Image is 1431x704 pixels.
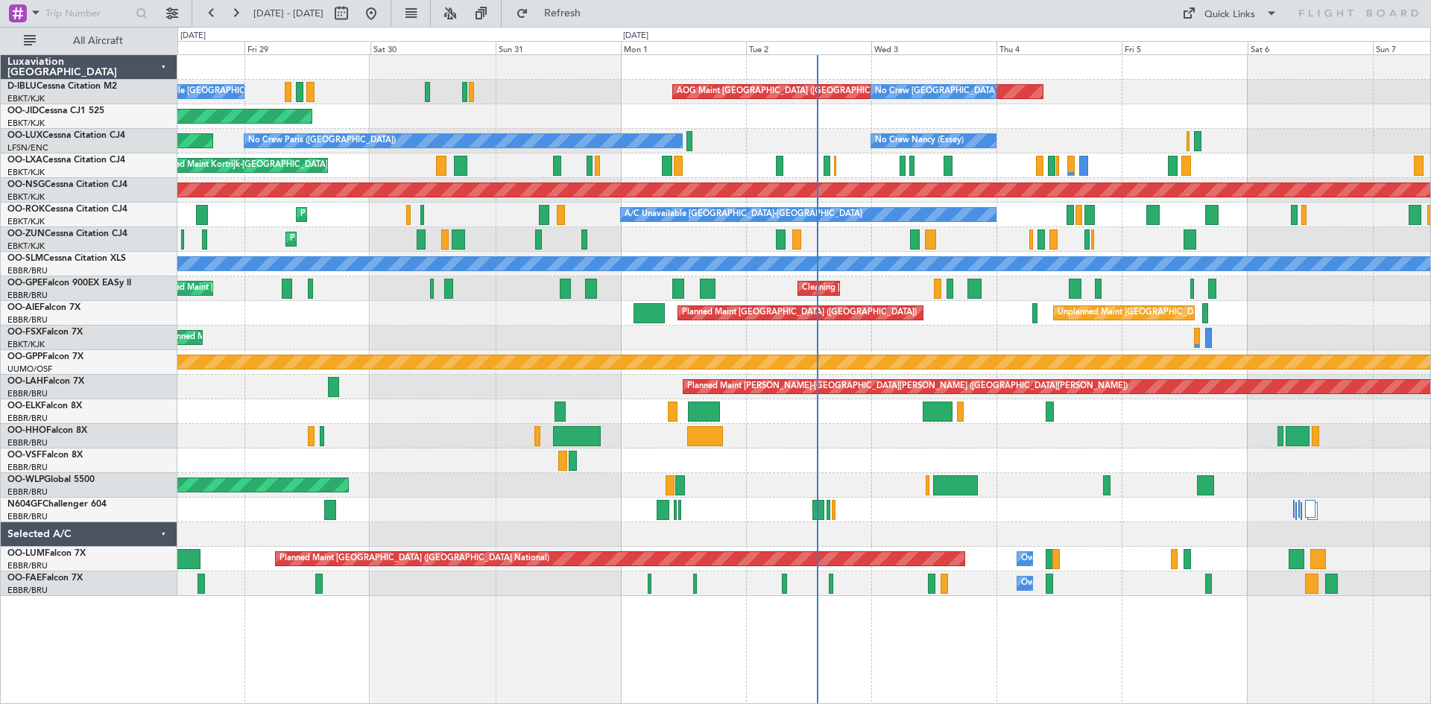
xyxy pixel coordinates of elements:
div: Owner Melsbroek Air Base [1021,548,1122,570]
a: EBKT/KJK [7,167,45,178]
div: Sat 6 [1248,41,1373,54]
a: OO-LXACessna Citation CJ4 [7,156,125,165]
div: A/C Unavailable [GEOGRAPHIC_DATA]-[GEOGRAPHIC_DATA] [123,80,361,103]
button: Quick Links [1175,1,1285,25]
div: Planned Maint [GEOGRAPHIC_DATA] ([GEOGRAPHIC_DATA] National) [279,548,549,570]
span: OO-LUX [7,131,42,140]
div: A/C Unavailable [GEOGRAPHIC_DATA]-[GEOGRAPHIC_DATA] [625,203,862,226]
div: Planned Maint [PERSON_NAME]-[GEOGRAPHIC_DATA][PERSON_NAME] ([GEOGRAPHIC_DATA][PERSON_NAME]) [687,375,1128,398]
a: OO-LAHFalcon 7X [7,377,84,386]
a: EBBR/BRU [7,462,48,473]
a: EBBR/BRU [7,290,48,301]
div: [DATE] [180,30,206,42]
span: [DATE] - [DATE] [253,7,323,20]
a: OO-GPEFalcon 900EX EASy II [7,279,131,288]
span: OO-ROK [7,205,45,214]
a: OO-ELKFalcon 8X [7,402,82,410]
div: No Crew [GEOGRAPHIC_DATA] ([GEOGRAPHIC_DATA] National) [875,80,1125,103]
a: EBBR/BRU [7,265,48,276]
span: OO-FSX [7,328,42,337]
div: Quick Links [1204,7,1255,22]
div: [DATE] [623,30,648,42]
a: OO-HHOFalcon 8X [7,426,87,435]
a: EBBR/BRU [7,585,48,596]
div: Sat 30 [370,41,496,54]
span: OO-ZUN [7,229,45,238]
div: Unplanned Maint [GEOGRAPHIC_DATA] ([GEOGRAPHIC_DATA] National) [1058,302,1338,324]
span: OO-SLM [7,254,43,263]
a: OO-SLMCessna Citation XLS [7,254,126,263]
a: LFSN/ENC [7,142,48,153]
div: Thu 4 [996,41,1122,54]
div: Planned Maint Kortrijk-[GEOGRAPHIC_DATA] [154,154,328,177]
span: OO-GPP [7,352,42,361]
span: OO-JID [7,107,39,115]
span: OO-ELK [7,402,41,410]
div: AOG Maint [GEOGRAPHIC_DATA] ([GEOGRAPHIC_DATA] National) [677,80,935,103]
div: No Crew Nancy (Essey) [875,130,964,152]
a: EBBR/BRU [7,388,48,399]
div: Cleaning [GEOGRAPHIC_DATA] ([GEOGRAPHIC_DATA] National) [802,277,1051,299]
span: OO-HHO [7,426,46,435]
a: EBKT/KJK [7,216,45,227]
button: Refresh [509,1,598,25]
span: D-IBLU [7,82,37,91]
span: OO-WLP [7,475,44,484]
span: OO-VSF [7,451,42,460]
button: All Aircraft [16,29,162,53]
span: OO-NSG [7,180,45,189]
a: OO-VSFFalcon 8X [7,451,83,460]
span: OO-LAH [7,377,43,386]
a: OO-WLPGlobal 5500 [7,475,95,484]
span: OO-LXA [7,156,42,165]
span: All Aircraft [39,36,157,46]
a: OO-JIDCessna CJ1 525 [7,107,104,115]
a: N604GFChallenger 604 [7,500,107,509]
a: OO-ROKCessna Citation CJ4 [7,205,127,214]
a: EBKT/KJK [7,93,45,104]
div: Mon 1 [621,41,746,54]
a: OO-NSGCessna Citation CJ4 [7,180,127,189]
div: Fri 5 [1122,41,1247,54]
a: OO-ZUNCessna Citation CJ4 [7,229,127,238]
a: EBBR/BRU [7,560,48,571]
div: No Crew Paris ([GEOGRAPHIC_DATA]) [248,130,396,152]
div: Sun 31 [496,41,621,54]
span: N604GF [7,500,42,509]
a: EBKT/KJK [7,339,45,350]
span: OO-AIE [7,303,40,312]
div: Thu 28 [119,41,244,54]
a: OO-FAEFalcon 7X [7,574,83,583]
a: EBBR/BRU [7,413,48,424]
a: EBBR/BRU [7,437,48,448]
input: Trip Number [45,2,131,25]
span: Refresh [531,8,594,19]
div: Planned Maint [GEOGRAPHIC_DATA] ([GEOGRAPHIC_DATA]) [682,302,917,324]
span: OO-LUM [7,549,45,558]
a: OO-GPPFalcon 7X [7,352,83,361]
span: OO-GPE [7,279,42,288]
a: OO-AIEFalcon 7X [7,303,80,312]
div: Planned Maint Kortrijk-[GEOGRAPHIC_DATA] [290,228,464,250]
a: OO-FSXFalcon 7X [7,328,83,337]
a: OO-LUXCessna Citation CJ4 [7,131,125,140]
div: Tue 2 [746,41,871,54]
span: OO-FAE [7,574,42,583]
a: EBKT/KJK [7,191,45,203]
a: OO-LUMFalcon 7X [7,549,86,558]
a: EBBR/BRU [7,314,48,326]
a: EBKT/KJK [7,118,45,129]
div: Fri 29 [244,41,370,54]
div: Owner Melsbroek Air Base [1021,572,1122,594]
a: D-IBLUCessna Citation M2 [7,82,117,91]
div: Wed 3 [871,41,996,54]
a: UUMO/OSF [7,364,52,375]
a: EBBR/BRU [7,511,48,522]
a: EBBR/BRU [7,486,48,498]
div: Planned Maint Kortrijk-[GEOGRAPHIC_DATA] [300,203,474,226]
a: EBKT/KJK [7,241,45,252]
